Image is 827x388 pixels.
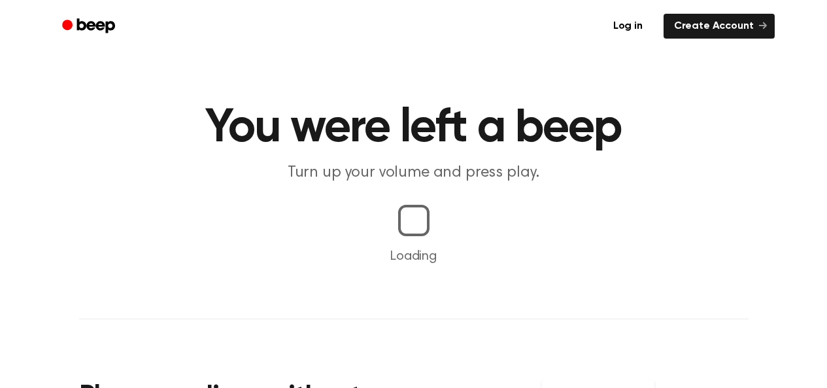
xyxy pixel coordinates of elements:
[664,14,775,39] a: Create Account
[79,105,749,152] h1: You were left a beep
[53,14,127,39] a: Beep
[600,11,656,41] a: Log in
[163,162,665,184] p: Turn up your volume and press play.
[16,247,811,266] p: Loading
